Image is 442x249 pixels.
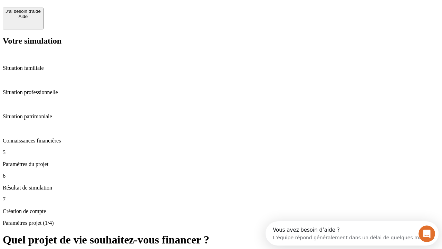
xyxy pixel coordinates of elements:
[3,3,190,22] div: Ouvrir le Messenger Intercom
[3,196,439,203] p: 7
[266,221,439,246] iframe: Intercom live chat discovery launcher
[3,36,439,46] h2: Votre simulation
[6,14,41,19] div: Aide
[3,173,439,179] p: 6
[3,220,439,226] p: Paramètres projet (1/4)
[6,9,41,14] div: J’ai besoin d'aide
[3,161,439,167] p: Paramètres du projet
[3,138,439,144] p: Connaissances financières
[3,8,44,29] button: J’ai besoin d'aideAide
[7,11,170,19] div: L’équipe répond généralement dans un délai de quelques minutes.
[3,185,439,191] p: Résultat de simulation
[3,208,439,214] p: Création de compte
[3,233,439,246] h1: Quel projet de vie souhaitez-vous financer ?
[3,89,439,95] p: Situation professionnelle
[3,113,439,120] p: Situation patrimoniale
[3,65,439,71] p: Situation familiale
[3,149,439,156] p: 5
[7,6,170,11] div: Vous avez besoin d’aide ?
[419,225,435,242] iframe: Intercom live chat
